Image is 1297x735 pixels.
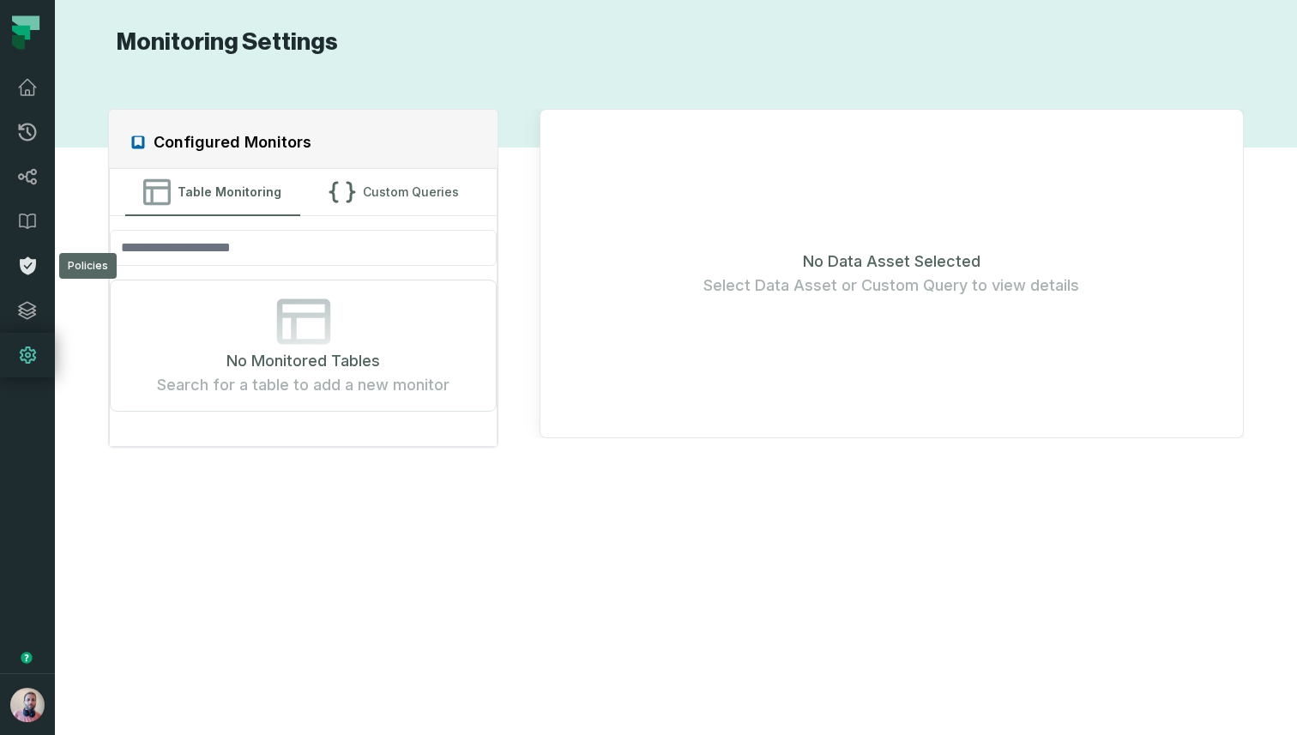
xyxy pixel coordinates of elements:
[108,27,338,57] h1: Monitoring Settings
[125,169,299,215] button: Table Monitoring
[307,169,481,215] button: Custom Queries
[703,274,1079,298] span: Select Data Asset or Custom Query to view details
[10,688,45,722] img: avatar of Idan Shabi
[157,373,449,397] span: Search for a table to add a new monitor
[154,130,311,154] h2: Configured Monitors
[19,650,34,666] div: Tooltip anchor
[803,250,980,274] span: No Data Asset Selected
[59,253,117,279] div: Policies
[226,349,380,373] span: No Monitored Tables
